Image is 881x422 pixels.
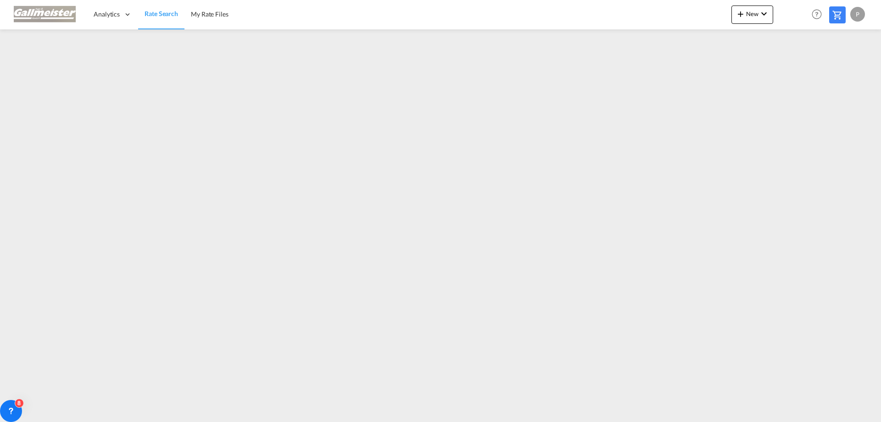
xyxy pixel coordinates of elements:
[758,8,769,19] md-icon: icon-chevron-down
[14,4,76,25] img: 03265390ea0211efb7c18701be6bbe5d.png
[809,6,829,23] div: Help
[731,6,773,24] button: icon-plus 400-fgNewicon-chevron-down
[735,8,746,19] md-icon: icon-plus 400-fg
[850,7,865,22] div: P
[191,10,229,18] span: My Rate Files
[145,10,178,17] span: Rate Search
[94,10,120,19] span: Analytics
[735,10,769,17] span: New
[809,6,825,22] span: Help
